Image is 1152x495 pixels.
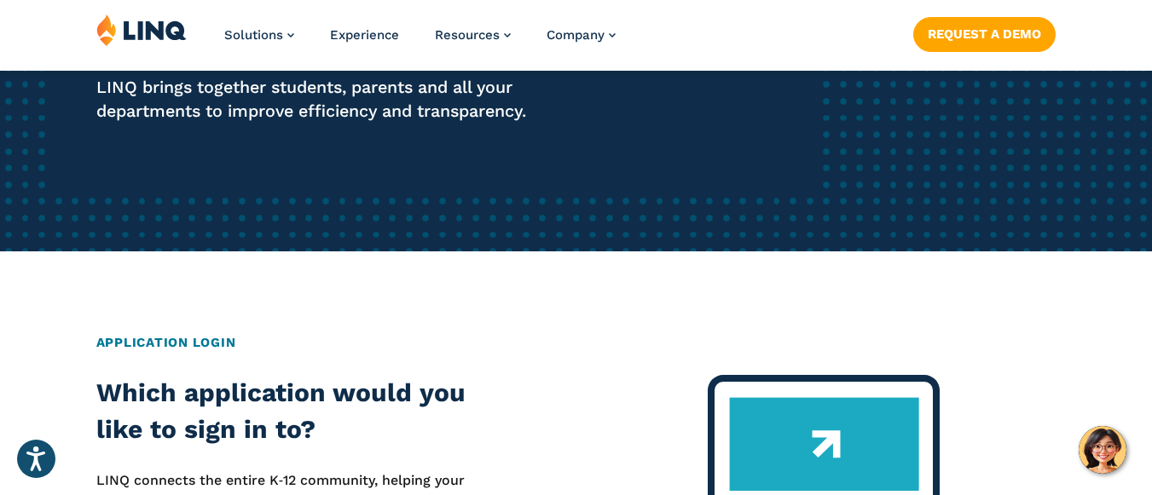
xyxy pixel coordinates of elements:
span: Resources [435,27,500,43]
a: Experience [330,27,399,43]
a: Solutions [224,27,294,43]
a: Resources [435,27,511,43]
p: LINQ brings together students, parents and all your departments to improve efficiency and transpa... [96,76,541,124]
button: Hello, have a question? Let’s chat. [1079,426,1126,474]
span: Company [547,27,605,43]
h2: Application Login [96,333,1056,353]
img: LINQ | K‑12 Software [96,14,187,46]
span: Solutions [224,27,283,43]
nav: Button Navigation [913,14,1056,51]
a: Request a Demo [913,17,1056,51]
a: Company [547,27,616,43]
nav: Primary Navigation [224,14,616,70]
h2: Which application would you like to sign in to? [96,375,479,447]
